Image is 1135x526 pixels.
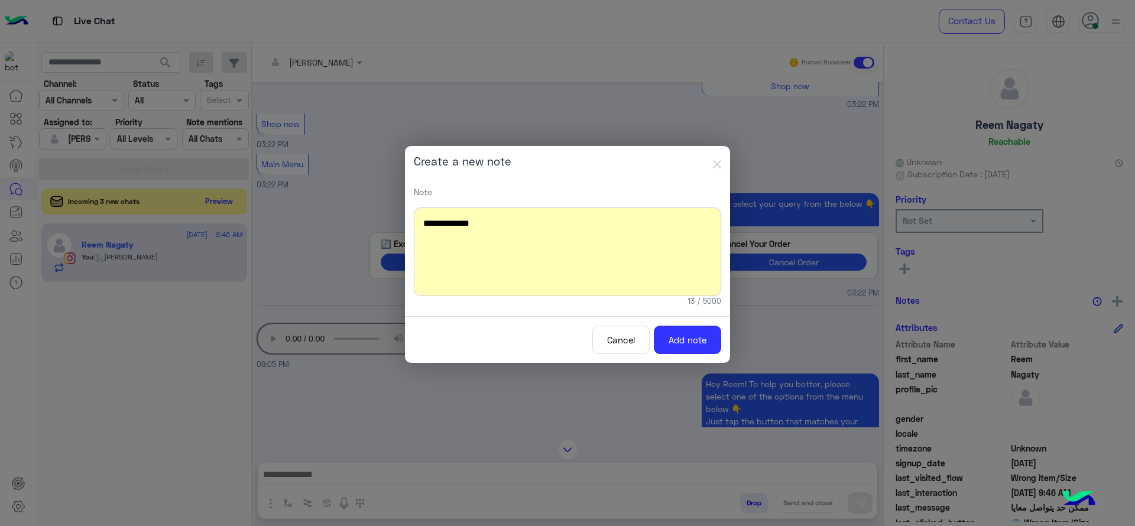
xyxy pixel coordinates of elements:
small: 13 / 5000 [688,296,721,307]
img: hulul-logo.png [1058,479,1100,520]
button: Cancel [592,326,650,355]
h5: Create a new note [414,155,511,168]
img: close [713,160,721,168]
p: Note [414,186,721,198]
button: Add note [654,326,721,355]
